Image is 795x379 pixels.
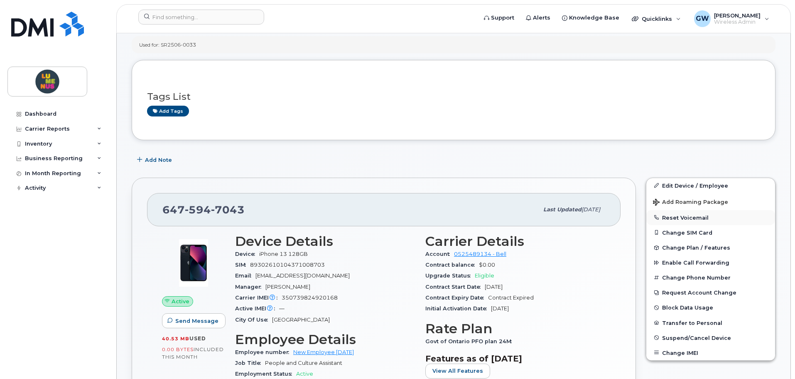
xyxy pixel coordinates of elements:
[478,10,520,26] a: Support
[454,251,506,257] a: 0525489134 - Bell
[646,300,775,315] button: Block Data Usage
[569,14,619,22] span: Knowledge Base
[235,332,415,347] h3: Employee Details
[235,295,282,301] span: Carrier IMEI
[662,334,731,341] span: Suspend/Cancel Device
[293,349,354,355] a: New Employee [DATE]
[235,371,296,377] span: Employment Status
[646,178,775,193] a: Edit Device / Employee
[235,234,415,249] h3: Device Details
[235,360,265,366] span: Job Title
[425,321,606,336] h3: Rate Plan
[235,251,259,257] span: Device
[162,336,189,342] span: 40.53 MB
[543,206,582,213] span: Last updated
[714,12,761,19] span: [PERSON_NAME]
[172,297,189,305] span: Active
[147,92,760,102] h3: Tags List
[646,240,775,255] button: Change Plan / Features
[714,19,761,25] span: Wireless Admin
[479,262,495,268] span: $0.00
[235,349,293,355] span: Employee number
[520,10,556,26] a: Alerts
[425,272,475,279] span: Upgrade Status
[475,272,494,279] span: Eligible
[272,317,330,323] span: [GEOGRAPHIC_DATA]
[255,272,350,279] span: [EMAIL_ADDRESS][DOMAIN_NAME]
[425,284,485,290] span: Contract Start Date
[425,364,490,379] button: View All Features
[488,295,534,301] span: Contract Expired
[265,360,342,366] span: People and Culture Assistant
[235,317,272,323] span: City Of Use
[169,238,218,288] img: image20231002-3703462-1ig824h.jpeg
[235,262,250,268] span: SIM
[235,305,279,312] span: Active IMEI
[646,315,775,330] button: Transfer to Personal
[425,354,606,364] h3: Features as of [DATE]
[646,193,775,210] button: Add Roaming Package
[582,206,600,213] span: [DATE]
[147,106,189,116] a: Add tags
[265,284,310,290] span: [PERSON_NAME]
[235,272,255,279] span: Email
[425,251,454,257] span: Account
[185,203,211,216] span: 594
[235,284,265,290] span: Manager
[646,330,775,345] button: Suspend/Cancel Device
[139,41,196,48] div: Used for: SR2506-0033
[425,305,491,312] span: Initial Activation Date
[646,270,775,285] button: Change Phone Number
[162,203,245,216] span: 647
[696,14,709,24] span: GW
[646,210,775,225] button: Reset Voicemail
[162,346,224,360] span: included this month
[491,14,514,22] span: Support
[425,295,488,301] span: Contract Expiry Date
[279,305,285,312] span: —
[296,371,313,377] span: Active
[282,295,338,301] span: 350739824920168
[425,338,516,344] span: Govt of Ontario PFO plan 24M
[211,203,245,216] span: 7043
[646,285,775,300] button: Request Account Change
[425,262,479,268] span: Contract balance
[688,10,775,27] div: Gilbert Wan
[653,199,728,207] span: Add Roaming Package
[132,153,179,168] button: Add Note
[491,305,509,312] span: [DATE]
[162,347,194,352] span: 0.00 Bytes
[162,313,226,328] button: Send Message
[662,245,730,251] span: Change Plan / Features
[533,14,550,22] span: Alerts
[646,345,775,360] button: Change IMEI
[145,156,172,164] span: Add Note
[642,15,672,22] span: Quicklinks
[432,367,483,375] span: View All Features
[646,255,775,270] button: Enable Call Forwarding
[259,251,308,257] span: iPhone 13 128GB
[425,234,606,249] h3: Carrier Details
[556,10,625,26] a: Knowledge Base
[646,225,775,240] button: Change SIM Card
[485,284,503,290] span: [DATE]
[662,260,729,266] span: Enable Call Forwarding
[250,262,325,268] span: 89302610104371008703
[626,10,687,27] div: Quicklinks
[175,317,218,325] span: Send Message
[138,10,264,25] input: Find something...
[189,335,206,342] span: used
